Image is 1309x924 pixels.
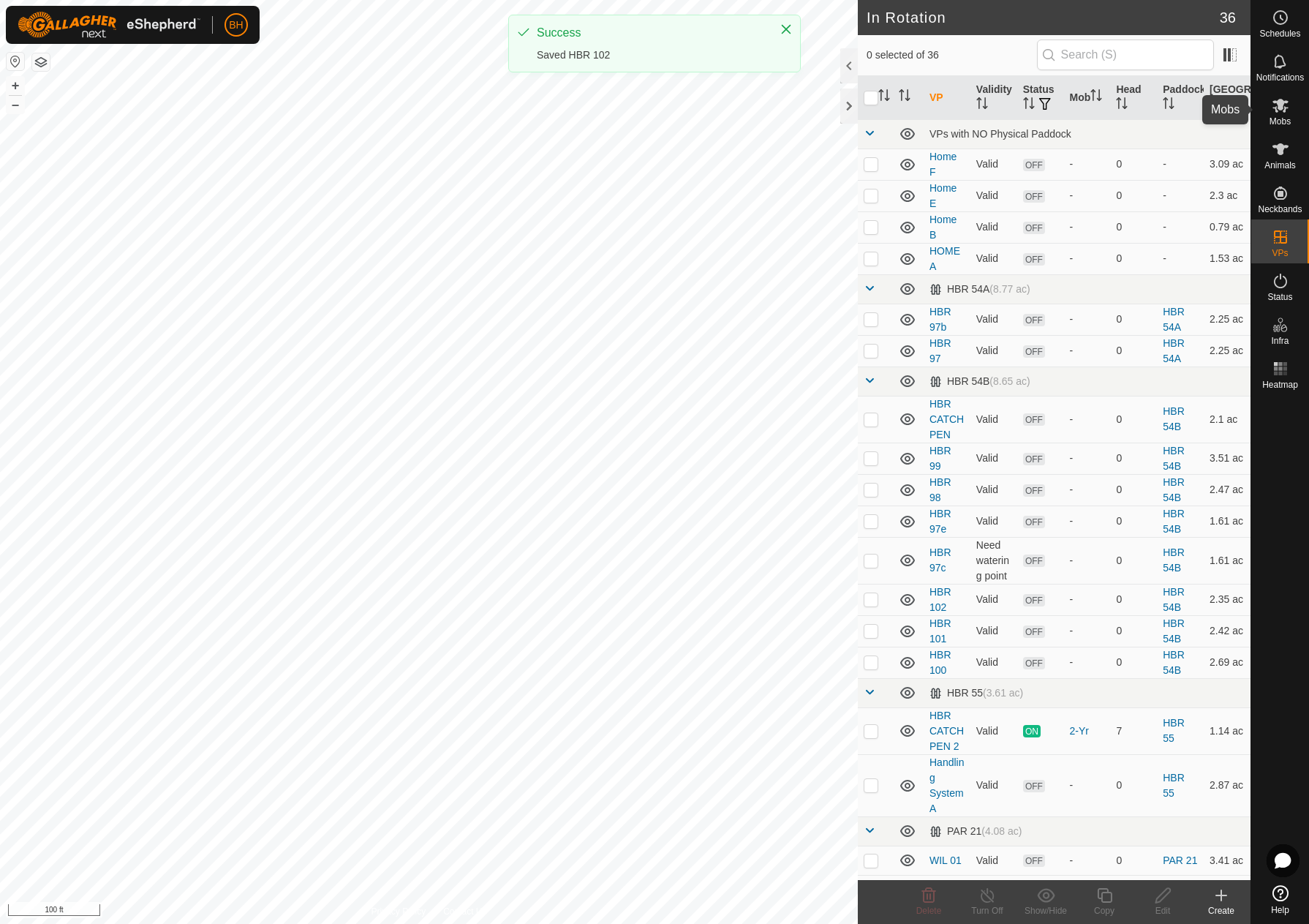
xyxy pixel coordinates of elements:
th: Head [1110,76,1157,120]
td: 0 [1110,396,1157,443]
div: Copy [1075,904,1133,917]
span: OFF [1023,854,1045,867]
td: - [1157,149,1204,180]
a: Home E [929,182,957,209]
th: Paddock [1157,76,1204,120]
span: 36 [1220,7,1236,29]
a: HBR 99 [929,445,951,472]
td: 0 [1110,243,1157,274]
span: OFF [1023,345,1045,358]
div: Show/Hide [1016,904,1075,917]
div: - [1070,451,1105,466]
div: - [1070,219,1105,235]
span: Neckbands [1258,205,1302,214]
span: OFF [1023,413,1045,426]
td: Valid [970,396,1017,443]
button: Close [776,19,796,40]
td: 0 [1110,754,1157,816]
span: OFF [1023,314,1045,326]
div: - [1070,592,1105,607]
td: 3.51 ac [1204,443,1250,474]
div: Success [537,24,765,42]
div: VPs with NO Physical Paddock [929,128,1245,140]
span: OFF [1023,780,1045,792]
a: HBR 54B [1163,617,1185,645]
td: 0 [1110,335,1157,367]
h2: In Rotation [867,9,1220,26]
td: 0 [1110,615,1157,647]
span: Schedules [1259,29,1300,38]
span: OFF [1023,253,1045,266]
td: 1.14 ac [1204,707,1250,754]
td: Valid [970,335,1017,367]
span: OFF [1023,222,1045,234]
td: Valid [970,211,1017,243]
td: 0.79 ac [1204,211,1250,243]
span: OFF [1023,657,1045,669]
div: - [1070,312,1105,327]
span: BH [229,18,243,33]
a: HBR 54B [1163,586,1185,613]
div: HBR 55 [929,687,1023,699]
td: Valid [970,474,1017,506]
div: - [1070,251,1105,266]
a: Handling System A [929,756,964,814]
td: 0 [1110,149,1157,180]
td: - [1157,243,1204,274]
td: 2.35 ac [1204,584,1250,615]
a: Home B [929,214,957,241]
input: Search (S) [1037,40,1214,70]
td: Valid [970,243,1017,274]
p-sorticon: Activate to sort [1163,99,1174,111]
p-sorticon: Activate to sort [1023,99,1035,111]
span: (8.65 ac) [989,375,1030,387]
p-sorticon: Activate to sort [1090,91,1102,103]
img: Gallagher Logo [18,12,200,38]
td: 0 [1110,506,1157,537]
div: Edit [1133,904,1192,917]
th: Status [1017,76,1064,120]
td: 0 [1110,875,1157,904]
div: - [1070,157,1105,172]
a: HBR 54B [1163,508,1185,535]
div: - [1070,514,1105,529]
a: PAR 21 [1163,854,1197,866]
td: 1.53 ac [1204,243,1250,274]
span: Mobs [1270,117,1291,126]
div: Saved HBR 102 [537,48,765,63]
div: HBR 54A [929,283,1030,296]
span: (3.61 ac) [983,687,1023,699]
a: HBR 102 [929,586,951,613]
td: 0 [1110,584,1157,615]
td: Valid [970,707,1017,754]
td: 7 [1110,707,1157,754]
p-sorticon: Activate to sort [1232,99,1244,111]
a: HBR CATCH PEN 2 [929,710,964,752]
span: Help [1271,906,1289,914]
td: 2.47 ac [1204,474,1250,506]
th: VP [924,76,970,120]
span: Delete [916,906,942,916]
td: 0 [1110,443,1157,474]
div: - [1070,655,1105,670]
th: Validity [970,76,1017,120]
div: - [1070,853,1105,868]
td: 2.25 ac [1204,304,1250,335]
a: HBR 98 [929,476,951,503]
th: [GEOGRAPHIC_DATA] Area [1204,76,1250,120]
td: 0 [1110,647,1157,678]
td: 2.69 ac [1204,647,1250,678]
td: Valid [970,647,1017,678]
p-sorticon: Activate to sort [899,91,910,103]
button: Reset Map [7,53,24,70]
span: Animals [1264,161,1296,170]
a: HBR 54B [1163,445,1185,472]
span: OFF [1023,594,1045,606]
div: - [1070,553,1105,568]
td: 0 [1110,304,1157,335]
td: 3.41 ac [1204,846,1250,875]
span: OFF [1023,555,1045,567]
span: OFF [1023,484,1045,497]
a: HBR 54B [1163,649,1185,676]
button: Map Layers [32,53,50,71]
